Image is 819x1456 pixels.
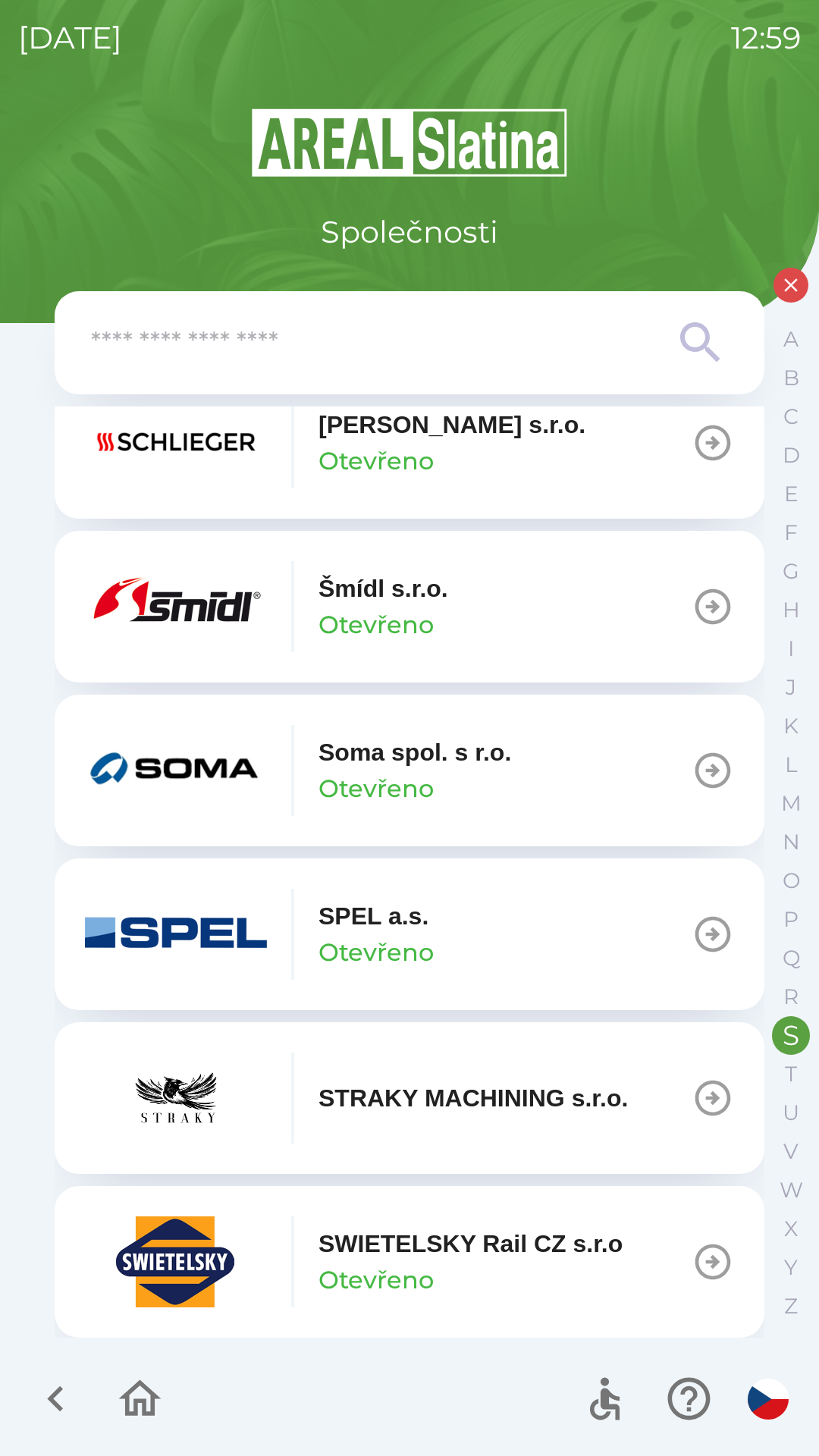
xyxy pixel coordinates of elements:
[783,403,799,430] p: C
[783,558,799,585] p: G
[318,1225,623,1262] p: SWIETELSKY Rail CZ s.r.o
[772,668,810,707] button: J
[783,1100,799,1126] p: U
[731,15,801,61] p: 12:59
[772,977,810,1016] button: R
[85,1053,267,1144] img: 5f55ca89-6c83-4bf8-bfe1-e068f7f81710.jpg
[784,481,799,507] p: E
[318,734,511,770] p: Soma spol. s r.o.
[318,607,434,643] p: Otevřeno
[772,861,810,900] button: O
[772,552,810,591] button: G
[55,695,764,846] button: Soma spol. s r.o.Otevřeno
[786,674,796,701] p: J
[783,984,799,1010] p: R
[772,1094,810,1132] button: U
[784,1293,798,1319] p: Z
[783,945,800,971] p: Q
[772,1132,810,1171] button: V
[772,823,810,861] button: N
[772,475,810,513] button: E
[772,1055,810,1094] button: T
[780,1177,803,1203] p: W
[85,561,267,652] img: 1206136b-fd4e-4cb9-8905-ce2014a86aa3.png
[785,752,797,778] p: L
[783,442,800,469] p: D
[772,784,810,823] button: M
[318,406,585,443] p: [PERSON_NAME] s.r.o.
[772,436,810,475] button: D
[772,397,810,436] button: C
[318,1262,434,1298] p: Otevřeno
[85,1216,267,1307] img: 86b44d91-9d93-4283-951c-4919bbdb9b42.png
[772,1287,810,1326] button: Z
[321,209,498,255] p: Společnosti
[783,713,799,739] p: K
[781,790,802,817] p: M
[55,106,764,179] img: Logo
[772,745,810,784] button: L
[783,326,799,353] p: A
[55,1186,764,1338] button: SWIETELSKY Rail CZ s.r.oOtevřeno
[784,519,798,546] p: F
[783,1022,799,1049] p: S
[318,443,434,479] p: Otevřeno
[55,1022,764,1174] button: STRAKY MACHINING s.r.o.
[772,707,810,745] button: K
[748,1379,789,1420] img: cs flag
[85,889,267,980] img: 327054fc-eb77-429a-a16b-08b27f5dd7bc.png
[783,597,800,623] p: H
[785,1061,797,1087] p: T
[783,829,800,855] p: N
[318,1080,628,1116] p: STRAKY MACHINING s.r.o.
[772,591,810,629] button: H
[318,898,428,934] p: SPEL a.s.
[783,906,799,933] p: P
[18,15,122,61] p: [DATE]
[318,934,434,971] p: Otevřeno
[772,1171,810,1210] button: W
[783,365,799,391] p: B
[772,320,810,359] button: A
[55,367,764,519] button: [PERSON_NAME] s.r.o.Otevřeno
[772,1248,810,1287] button: Y
[55,858,764,1010] button: SPEL a.s.Otevřeno
[55,531,764,682] button: Šmídl s.r.o.Otevřeno
[318,770,434,807] p: Otevřeno
[784,1216,798,1242] p: X
[318,570,448,607] p: Šmídl s.r.o.
[85,397,267,488] img: 0a5968d8-f2e4-4f81-9e9d-ea8681c7d47f.png
[772,513,810,552] button: F
[784,1254,798,1281] p: Y
[772,359,810,397] button: B
[772,1210,810,1248] button: X
[85,725,267,816] img: bb370a56-ddf1-4aa1-9bcb-fe443ec13be3.png
[783,1138,799,1165] p: V
[772,629,810,668] button: I
[788,635,794,662] p: I
[772,939,810,977] button: Q
[772,1016,810,1055] button: S
[772,900,810,939] button: P
[783,868,800,894] p: O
